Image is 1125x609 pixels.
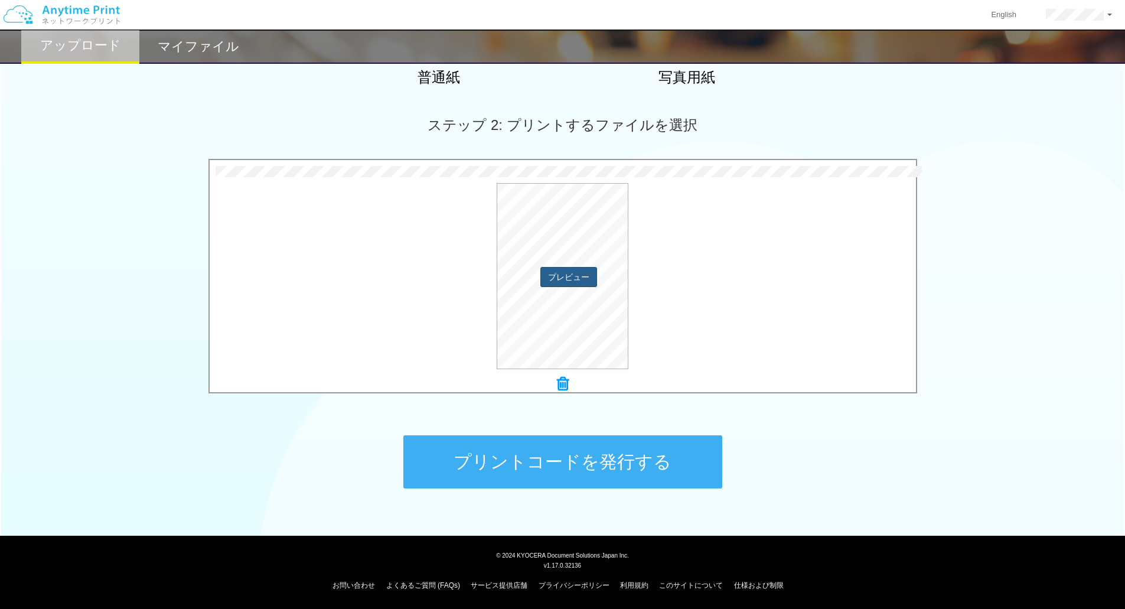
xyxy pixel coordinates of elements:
a: サービス提供店舗 [471,581,527,590]
span: v1.17.0.32136 [544,562,581,569]
button: プリントコードを発行する [403,435,722,488]
a: 利用規約 [620,581,648,590]
span: ステップ 2: プリントするファイルを選択 [428,117,697,133]
h2: アップロード [40,38,121,53]
span: © 2024 KYOCERA Document Solutions Japan Inc. [496,551,629,559]
a: お問い合わせ [332,581,375,590]
a: 仕様および制限 [734,581,784,590]
h2: 普通紙 [335,70,542,85]
a: このサイトについて [659,581,723,590]
button: プレビュー [540,267,597,287]
a: プライバシーポリシー [539,581,609,590]
h2: マイファイル [158,40,239,54]
a: よくあるご質問 (FAQs) [386,581,460,590]
h2: 写真用紙 [583,70,790,85]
